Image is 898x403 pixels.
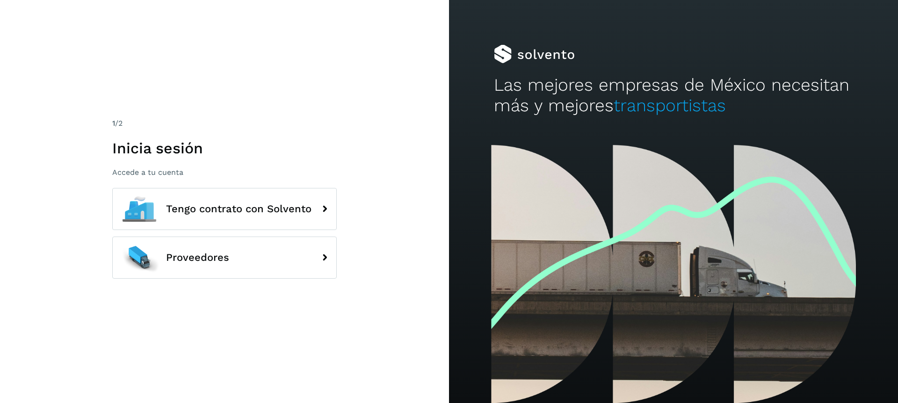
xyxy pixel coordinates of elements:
[112,118,337,129] div: /2
[166,252,229,263] span: Proveedores
[614,95,726,115] span: transportistas
[112,188,337,230] button: Tengo contrato con Solvento
[166,203,311,215] span: Tengo contrato con Solvento
[112,237,337,279] button: Proveedores
[112,139,337,157] h1: Inicia sesión
[112,168,337,177] p: Accede a tu cuenta
[112,119,115,128] span: 1
[494,75,853,116] h2: Las mejores empresas de México necesitan más y mejores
